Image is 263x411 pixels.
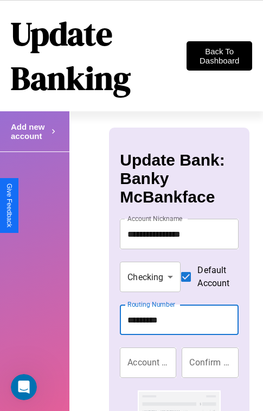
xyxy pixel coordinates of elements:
span: Default Account [197,264,229,290]
div: Give Feedback [5,184,13,227]
button: Back To Dashboard [187,41,252,71]
h1: Update Banking [11,11,187,100]
label: Account Nickname [127,214,183,223]
iframe: Intercom live chat [11,374,37,400]
h4: Add new account [11,122,49,141]
h3: Update Bank: Banky McBankface [120,151,238,206]
label: Routing Number [127,300,175,309]
div: Checking [120,262,181,292]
